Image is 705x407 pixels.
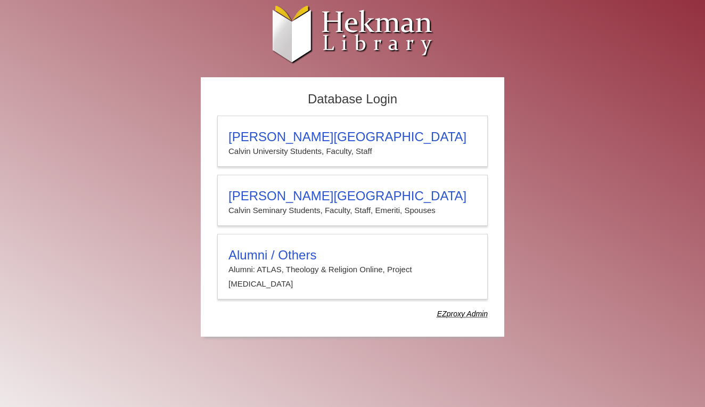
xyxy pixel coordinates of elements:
p: Alumni: ATLAS, Theology & Religion Online, Project [MEDICAL_DATA] [228,263,477,291]
a: [PERSON_NAME][GEOGRAPHIC_DATA]Calvin Seminary Students, Faculty, Staff, Emeriti, Spouses [217,175,488,226]
h3: Alumni / Others [228,248,477,263]
h2: Database Login [212,88,493,110]
p: Calvin Seminary Students, Faculty, Staff, Emeriti, Spouses [228,203,477,217]
h3: [PERSON_NAME][GEOGRAPHIC_DATA] [228,129,477,144]
summary: Alumni / OthersAlumni: ATLAS, Theology & Religion Online, Project [MEDICAL_DATA] [228,248,477,291]
dfn: Use Alumni login [437,310,488,318]
h3: [PERSON_NAME][GEOGRAPHIC_DATA] [228,189,477,203]
p: Calvin University Students, Faculty, Staff [228,144,477,158]
a: [PERSON_NAME][GEOGRAPHIC_DATA]Calvin University Students, Faculty, Staff [217,116,488,167]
